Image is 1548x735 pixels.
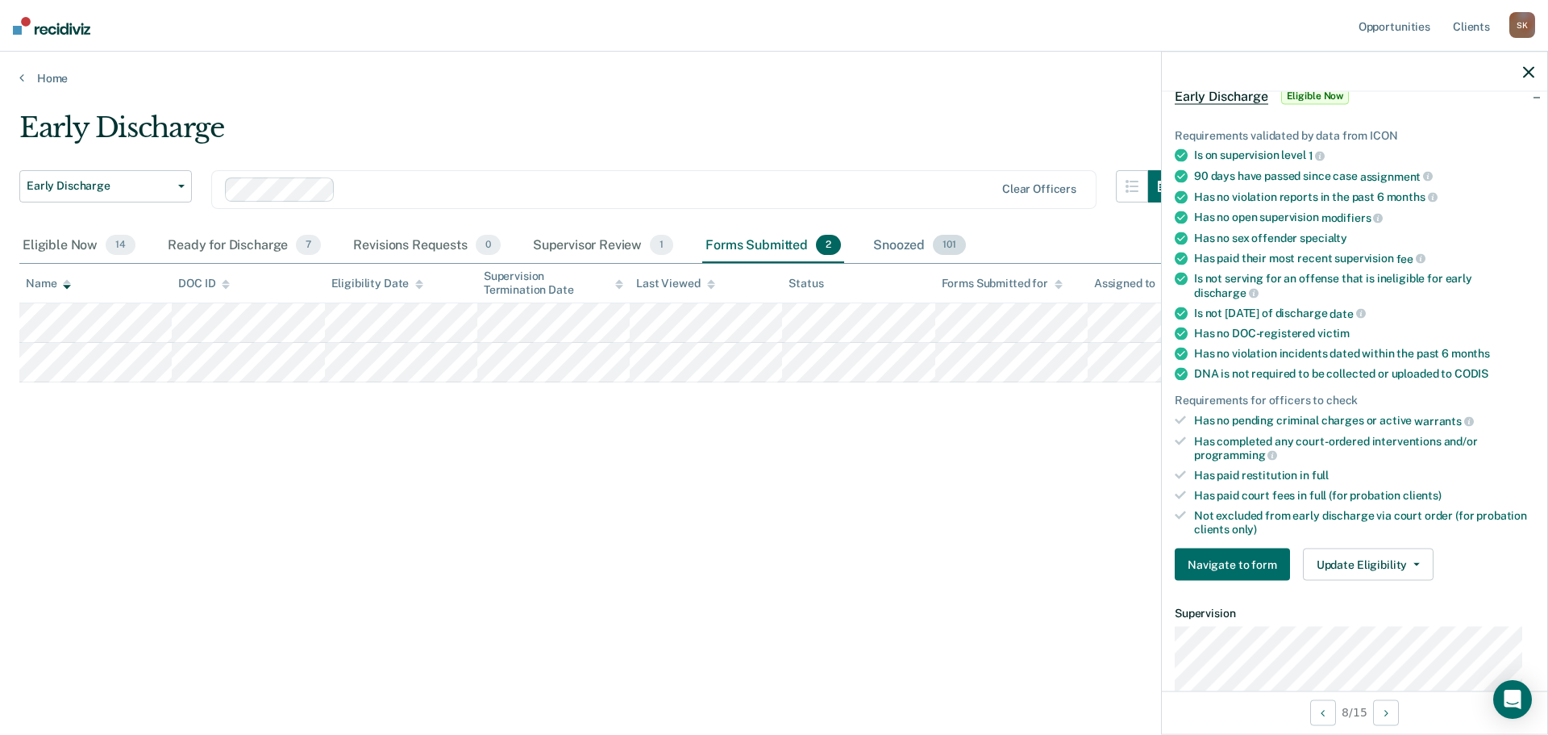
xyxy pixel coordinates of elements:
[1414,415,1474,428] span: warrants
[1194,251,1534,265] div: Has paid their most recent supervision
[933,235,966,256] span: 101
[1312,469,1329,482] span: full
[1194,190,1534,204] div: Has no violation reports in the past 6
[1194,272,1534,299] div: Is not serving for an offense that is ineligible for early
[1493,680,1532,719] div: Open Intercom Messenger
[1194,306,1534,320] div: Is not [DATE] of discharge
[1194,327,1534,340] div: Has no DOC-registered
[1309,149,1325,162] span: 1
[1175,549,1290,581] button: Navigate to form
[1317,327,1350,340] span: victim
[178,277,230,290] div: DOC ID
[19,71,1529,86] a: Home
[1175,394,1534,407] div: Requirements for officers to check
[1396,252,1425,265] span: fee
[1321,211,1384,224] span: modifiers
[1194,469,1534,482] div: Has paid restitution in
[1194,449,1277,461] span: programming
[1194,347,1534,361] div: Has no violation incidents dated within the past 6
[1175,128,1534,142] div: Requirements validated by data from ICON
[1162,70,1547,122] div: Early DischargeEligible Now
[1194,286,1259,299] span: discharge
[27,179,172,193] span: Early Discharge
[484,269,623,297] div: Supervision Termination Date
[1360,169,1433,182] span: assignment
[19,111,1180,157] div: Early Discharge
[1330,307,1365,319] span: date
[1300,231,1347,244] span: specialty
[19,228,139,264] div: Eligible Now
[476,235,501,256] span: 0
[1194,434,1534,461] div: Has completed any court-ordered interventions and/or
[1175,607,1534,620] dt: Supervision
[702,228,844,264] div: Forms Submitted
[870,228,969,264] div: Snoozed
[636,277,714,290] div: Last Viewed
[1194,414,1534,428] div: Has no pending criminal charges or active
[816,235,841,256] span: 2
[1387,190,1438,203] span: months
[1454,367,1488,380] span: CODIS
[1232,522,1257,535] span: only)
[1194,211,1534,225] div: Has no open supervision
[1194,169,1534,184] div: 90 days have passed since case
[1194,148,1534,163] div: Is on supervision level
[1194,367,1534,381] div: DNA is not required to be collected or uploaded to
[1194,231,1534,244] div: Has no sex offender
[26,277,71,290] div: Name
[1310,700,1336,725] button: Previous Opportunity
[1509,12,1535,38] div: S K
[789,277,823,290] div: Status
[1281,88,1350,104] span: Eligible Now
[1175,88,1268,104] span: Early Discharge
[650,235,673,256] span: 1
[1002,182,1076,196] div: Clear officers
[331,277,424,290] div: Eligibility Date
[1162,691,1547,733] div: 8 / 15
[296,235,321,256] span: 7
[1194,489,1534,503] div: Has paid court fees in full (for probation
[350,228,503,264] div: Revisions Requests
[942,277,1063,290] div: Forms Submitted for
[106,235,135,256] span: 14
[530,228,677,264] div: Supervisor Review
[1451,347,1490,360] span: months
[1303,549,1434,581] button: Update Eligibility
[1194,508,1534,536] div: Not excluded from early discharge via court order (for probation clients
[1175,549,1296,581] a: Navigate to form link
[1373,700,1399,725] button: Next Opportunity
[1094,277,1170,290] div: Assigned to
[164,228,324,264] div: Ready for Discharge
[13,17,90,35] img: Recidiviz
[1403,489,1442,502] span: clients)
